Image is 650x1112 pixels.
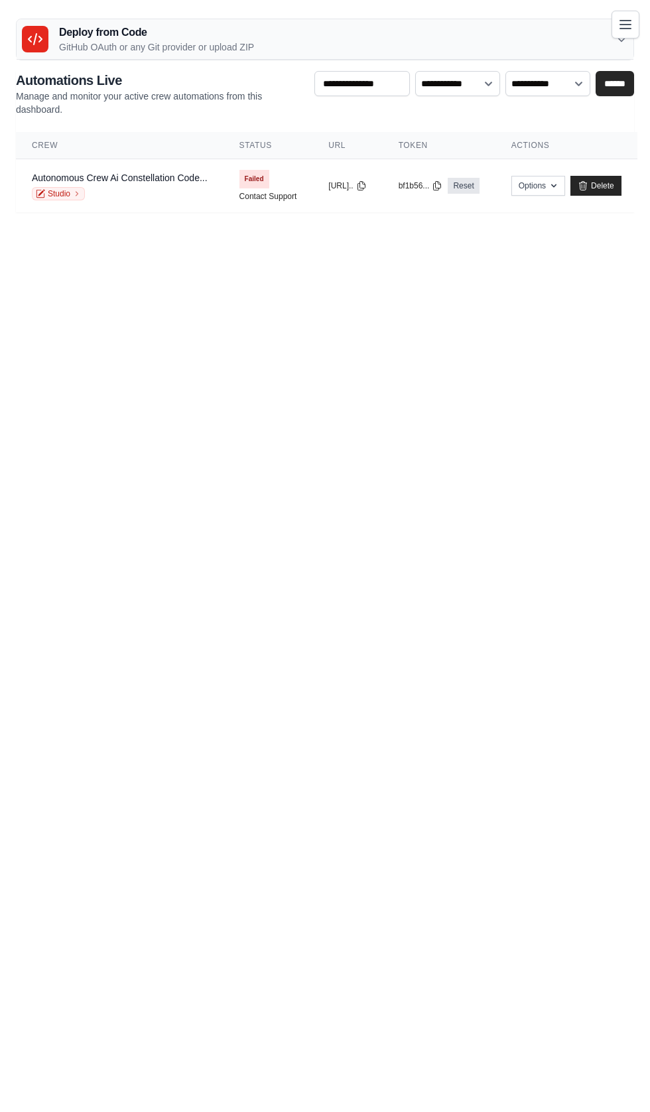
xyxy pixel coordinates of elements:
[59,25,254,40] h3: Deploy from Code
[224,132,313,159] th: Status
[511,176,565,196] button: Options
[383,132,495,159] th: Token
[32,187,85,200] a: Studio
[448,178,479,194] a: Reset
[59,40,254,54] p: GitHub OAuth or any Git provider or upload ZIP
[239,170,269,188] span: Failed
[239,191,297,202] a: Contact Support
[16,71,304,90] h2: Automations Live
[612,11,639,38] button: Toggle navigation
[16,90,304,116] p: Manage and monitor your active crew automations from this dashboard.
[312,132,382,159] th: URL
[399,180,443,191] button: bf1b56...
[570,176,621,196] a: Delete
[495,132,637,159] th: Actions
[16,132,224,159] th: Crew
[32,173,208,183] a: Autonomous Crew Ai Constellation Code...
